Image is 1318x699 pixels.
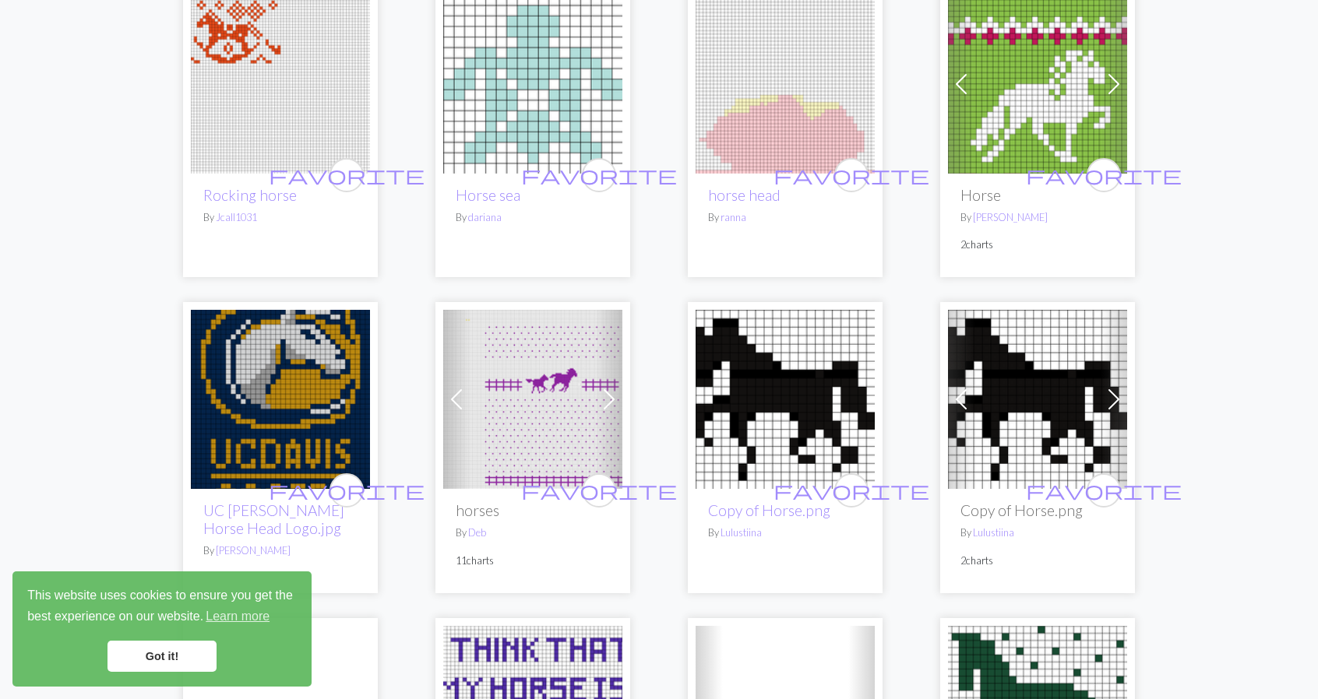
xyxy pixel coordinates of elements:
button: favourite [834,158,869,192]
img: Horse.png [696,310,875,489]
a: learn more about cookies [203,605,272,628]
i: favourite [1026,475,1182,506]
span: favorite [269,163,425,187]
button: favourite [329,158,364,192]
p: By [456,525,610,540]
span: favorite [774,163,929,187]
p: By [456,210,610,225]
a: horse head [708,186,781,204]
i: favourite [774,160,929,191]
i: favourite [521,160,677,191]
a: Jcall1031 [216,211,257,223]
button: favourite [329,473,364,508]
i: favourite [1026,160,1182,191]
a: ranna [721,211,746,223]
a: dariana [468,211,502,223]
span: This website uses cookies to ensure you get the best experience on our website. [27,586,297,628]
p: By [708,525,862,540]
span: favorite [1026,478,1182,502]
button: favourite [1087,158,1121,192]
a: Horse sea [456,186,520,204]
a: dismiss cookie message [107,641,217,672]
span: favorite [521,478,677,502]
span: favorite [521,163,677,187]
button: favourite [582,158,616,192]
a: Turtle beach [443,75,622,90]
a: Rocking horse [191,75,370,90]
span: favorite [269,478,425,502]
p: By [708,210,862,225]
p: 2 charts [960,553,1115,568]
a: Lulustiina [973,526,1014,539]
i: favourite [774,475,929,506]
a: Deb [468,526,486,539]
a: horse head [696,75,875,90]
p: 11 charts [456,553,610,568]
p: By [960,525,1115,540]
img: UC Davis Aggie Horse Head Logo.jpg [191,310,370,489]
i: favourite [269,160,425,191]
img: Horse.png [948,310,1127,489]
a: [PERSON_NAME] [973,211,1048,223]
a: Horse.png [948,390,1127,405]
p: By [203,210,358,225]
p: By [203,543,358,558]
a: Horse.png [696,390,875,405]
h2: Horse [960,186,1115,204]
a: Copy of Horse.png [708,501,830,519]
p: By [960,210,1115,225]
div: cookieconsent [12,571,312,687]
i: favourite [269,475,425,506]
i: favourite [521,475,677,506]
span: favorite [774,478,929,502]
a: Horse [948,75,1127,90]
p: 2 charts [960,237,1115,252]
button: favourite [1087,473,1121,508]
button: favourite [582,473,616,508]
h2: horses [456,501,610,519]
button: favourite [834,473,869,508]
a: UC Davis Aggie Horse Head Logo.jpg [191,390,370,405]
img: horses [443,310,622,489]
a: [PERSON_NAME] [216,544,291,557]
h2: Copy of Horse.png [960,501,1115,519]
a: horses [443,390,622,405]
a: UC [PERSON_NAME] Horse Head Logo.jpg [203,501,344,537]
a: Rocking horse [203,186,297,204]
span: favorite [1026,163,1182,187]
a: Lulustiina [721,526,762,539]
